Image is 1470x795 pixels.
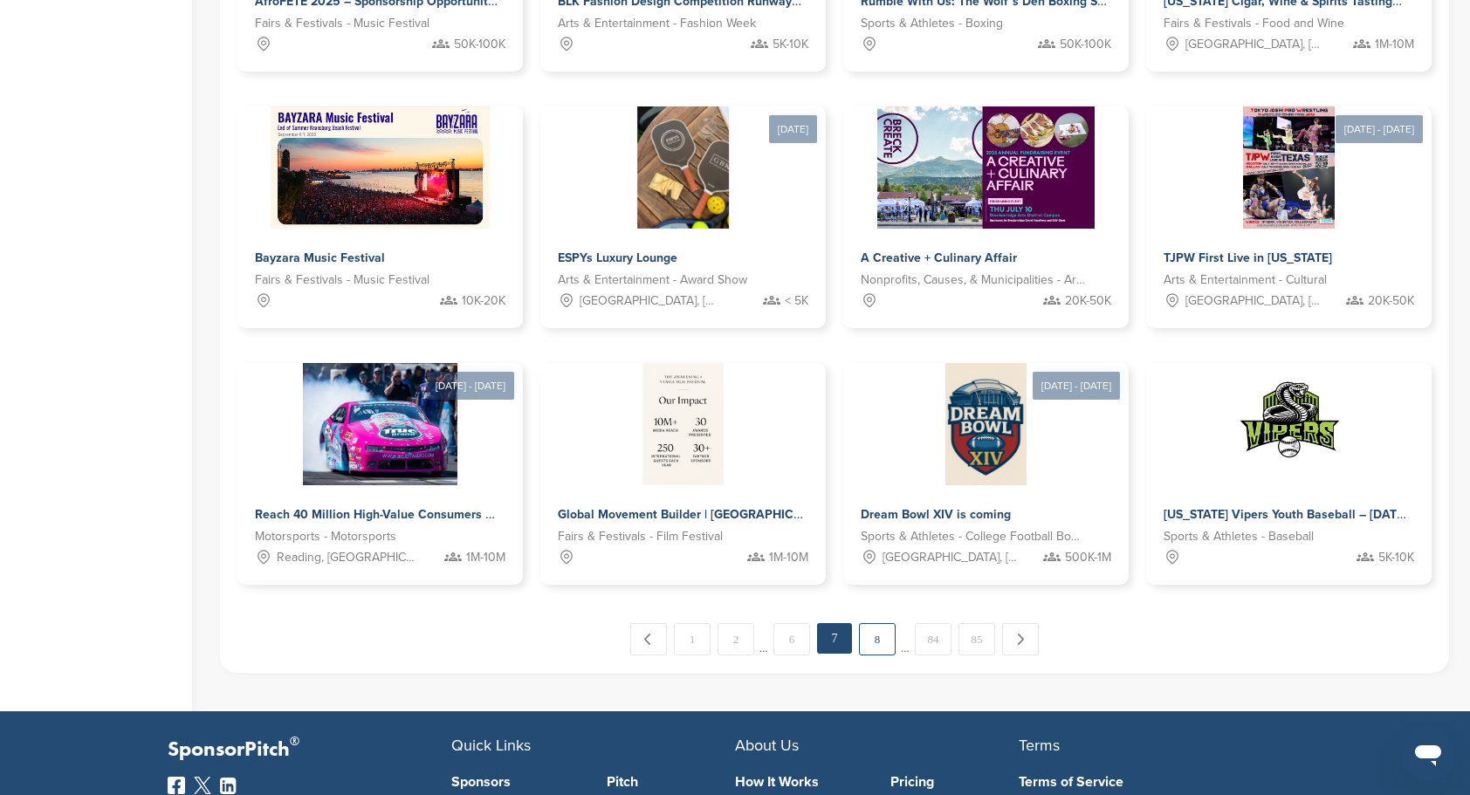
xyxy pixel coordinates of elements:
[861,507,1011,522] span: Dream Bowl XIV is coming
[890,775,1020,789] a: Pricing
[883,548,1024,567] span: [GEOGRAPHIC_DATA], [GEOGRAPHIC_DATA]
[427,372,514,400] div: [DATE] - [DATE]
[1019,775,1276,789] a: Terms of Service
[558,271,747,290] span: Arts & Entertainment - Award Show
[255,14,429,33] span: Fairs & Festivals - Music Festival
[451,736,531,755] span: Quick Links
[194,777,211,794] img: Twitter
[1164,14,1344,33] span: Fairs & Festivals - Food and Wine
[861,271,1085,290] span: Nonprofits, Causes, & Municipalities - Arts, Culture and Humanities
[1033,372,1120,400] div: [DATE] - [DATE]
[1060,35,1111,54] span: 50K-100K
[255,507,553,522] span: Reach 40 Million High-Value Consumers at 330 MPH
[843,335,1129,585] a: [DATE] - [DATE] Sponsorpitch & Dream Bowl XIV is coming Sports & Athletes - College Football Bowl...
[580,291,721,311] span: [GEOGRAPHIC_DATA], [GEOGRAPHIC_DATA]
[915,623,951,655] a: 84
[1375,35,1414,54] span: 1M-10M
[271,106,490,229] img: Sponsorpitch &
[451,775,580,789] a: Sponsors
[1002,623,1039,655] a: Next →
[1185,291,1327,311] span: [GEOGRAPHIC_DATA], [GEOGRAPHIC_DATA]
[168,777,185,794] img: Facebook
[255,527,396,546] span: Motorsports - Motorsports
[1400,725,1456,781] iframe: Button to launch messaging window
[462,291,505,311] span: 10K-20K
[1146,363,1432,585] a: Sponsorpitch & [US_STATE] Vipers Youth Baseball – [DATE]–[DATE] Sponsorship Opportunities Sports ...
[237,335,523,585] a: [DATE] - [DATE] Sponsorpitch & Reach 40 Million High-Value Consumers at 330 MPH Motorsports - Mot...
[642,363,724,485] img: Sponsorpitch &
[785,291,808,311] span: < 5K
[255,250,385,265] span: Bayzara Music Festival
[769,115,817,143] div: [DATE]
[1368,291,1414,311] span: 20K-50K
[773,35,808,54] span: 5K-10K
[735,775,864,789] a: How It Works
[540,363,826,585] a: Sponsorpitch & Global Movement Builder | [GEOGRAPHIC_DATA], [GEOGRAPHIC_DATA], & Celebrity Gala P...
[718,623,754,655] a: 2
[607,775,736,789] a: Pitch
[168,737,451,763] p: SponsorPitch
[454,35,505,54] span: 50K-100K
[861,250,1017,265] span: A Creative + Culinary Affair
[540,79,826,328] a: [DATE] Sponsorpitch & ESPYs Luxury Lounge Arts & Entertainment - Award Show [GEOGRAPHIC_DATA], [G...
[901,623,910,655] span: …
[859,623,896,655] a: 8
[558,527,723,546] span: Fairs & Festivals - Film Festival
[558,250,677,265] span: ESPYs Luxury Lounge
[759,623,768,655] span: …
[1243,106,1335,229] img: Sponsorpitch &
[773,623,810,655] a: 6
[466,548,505,567] span: 1M-10M
[958,623,995,655] a: 85
[1378,548,1414,567] span: 5K-10K
[1019,736,1060,755] span: Terms
[674,623,711,655] a: 1
[1065,291,1111,311] span: 20K-50K
[1065,548,1111,567] span: 500K-1M
[1228,363,1350,485] img: Sponsorpitch &
[817,623,852,654] em: 7
[1164,527,1314,546] span: Sports & Athletes - Baseball
[303,363,457,485] img: Sponsorpitch &
[769,548,808,567] span: 1M-10M
[558,14,756,33] span: Arts & Entertainment - Fashion Week
[290,730,299,752] span: ®
[1146,79,1432,328] a: [DATE] - [DATE] Sponsorpitch & TJPW First Live in [US_STATE] Arts & Entertainment - Cultural [GEO...
[861,14,1003,33] span: Sports & Athletes - Boxing
[877,106,1095,229] img: Sponsorpitch &
[637,106,729,229] img: Sponsorpitch &
[1164,250,1332,265] span: TJPW First Live in [US_STATE]
[1336,115,1423,143] div: [DATE] - [DATE]
[1185,35,1327,54] span: [GEOGRAPHIC_DATA], [GEOGRAPHIC_DATA]
[861,527,1085,546] span: Sports & Athletes - College Football Bowl Games
[277,548,418,567] span: Reading, [GEOGRAPHIC_DATA], [GEOGRAPHIC_DATA], [GEOGRAPHIC_DATA], [GEOGRAPHIC_DATA], [GEOGRAPHIC_...
[945,363,1027,485] img: Sponsorpitch &
[1164,271,1327,290] span: Arts & Entertainment - Cultural
[630,623,667,655] a: ← Previous
[255,271,429,290] span: Fairs & Festivals - Music Festival
[843,106,1129,328] a: Sponsorpitch & A Creative + Culinary Affair Nonprofits, Causes, & Municipalities - Arts, Culture ...
[735,736,799,755] span: About Us
[237,106,523,328] a: Sponsorpitch & Bayzara Music Festival Fairs & Festivals - Music Festival 10K-20K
